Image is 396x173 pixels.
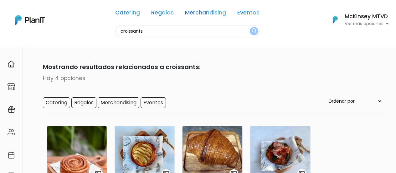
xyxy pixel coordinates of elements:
img: people-662611757002400ad9ed0e3c099ab2801c6687ba6c219adb57efc949bc21e19d.svg [8,128,15,136]
img: home-e721727adea9d79c4d83392d1f703f7f8bce08238fde08b1acbfd93340b81755.svg [8,60,15,68]
a: Regalos [151,10,174,18]
input: Catering [43,97,70,108]
img: marketplace-4ceaa7011d94191e9ded77b95e3339b90024bf715f7c57f8cf31f2d8c509eaba.svg [8,83,15,90]
h6: McKinsey MTVD [345,14,388,19]
button: PlanIt Logo McKinsey MTVD Ver más opciones [325,12,388,28]
p: Hay 4 opciones [14,74,382,82]
img: PlanIt Logo [328,13,342,27]
input: Merchandising [98,97,139,108]
a: Catering [115,10,140,18]
p: Ver más opciones [345,22,388,26]
p: Mostrando resultados relacionados a croissants: [14,62,382,72]
img: PlanIt Logo [15,15,45,25]
img: search_button-432b6d5273f82d61273b3651a40e1bd1b912527efae98b1b7a1b2c0702e16a8d.svg [252,28,256,34]
a: Eventos [237,10,260,18]
img: campaigns-02234683943229c281be62815700db0a1741e53638e28bf9629b52c665b00959.svg [8,106,15,113]
img: calendar-87d922413cdce8b2cf7b7f5f62616a5cf9e4887200fb71536465627b3292af00.svg [8,151,15,159]
input: Eventos [141,97,166,108]
input: Buscá regalos, desayunos, y más [115,25,260,37]
input: Regalos [71,97,96,108]
a: Merchandising [185,10,226,18]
